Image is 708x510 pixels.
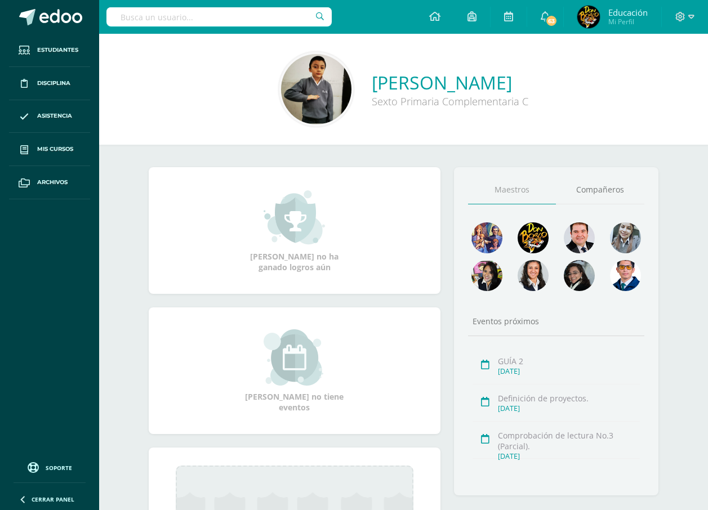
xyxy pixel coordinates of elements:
[498,366,640,376] div: [DATE]
[9,100,90,133] a: Asistencia
[556,176,644,204] a: Compañeros
[577,6,600,28] img: e848a06d305063da6e408c2e705eb510.png
[610,222,641,253] img: 45bd7986b8947ad7e5894cbc9b781108.png
[498,451,640,461] div: [DATE]
[14,459,86,475] a: Soporte
[498,404,640,413] div: [DATE]
[498,356,640,366] div: GUÍA 2
[37,79,70,88] span: Disciplina
[498,393,640,404] div: Definición de proyectos.
[471,222,502,253] img: 88256b496371d55dc06d1c3f8a5004f4.png
[37,178,68,187] span: Archivos
[238,329,351,413] div: [PERSON_NAME] no tiene eventos
[610,260,641,291] img: 07eb4d60f557dd093c6c8aea524992b7.png
[372,95,528,108] div: Sexto Primaria Complementaria C
[545,15,558,27] span: 63
[468,316,644,326] div: Eventos próximos
[264,329,325,386] img: event_small.png
[564,222,595,253] img: 79570d67cb4e5015f1d97fde0ec62c05.png
[9,67,90,100] a: Disciplina
[37,145,73,154] span: Mis cursos
[32,495,74,503] span: Cerrar panel
[46,464,72,472] span: Soporte
[468,176,556,204] a: Maestros
[106,7,332,26] input: Busca un usuario...
[471,260,502,291] img: ddcb7e3f3dd5693f9a3e043a79a89297.png
[9,133,90,166] a: Mis cursos
[518,222,549,253] img: 29fc2a48271e3f3676cb2cb292ff2552.png
[564,260,595,291] img: 6377130e5e35d8d0020f001f75faf696.png
[281,54,351,124] img: b2015810e2025bc59466f8d9513ea848.png
[608,17,648,26] span: Mi Perfil
[498,430,640,451] div: Comprobación de lectura No.3 (Parcial).
[9,166,90,199] a: Archivos
[9,34,90,67] a: Estudiantes
[518,260,549,291] img: 7e15a45bc4439684581270cc35259faa.png
[238,189,351,272] div: [PERSON_NAME] no ha ganado logros aún
[37,46,78,55] span: Estudiantes
[264,189,325,245] img: achievement_small.png
[608,7,648,18] span: Educación
[372,70,528,95] a: [PERSON_NAME]
[37,111,72,120] span: Asistencia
